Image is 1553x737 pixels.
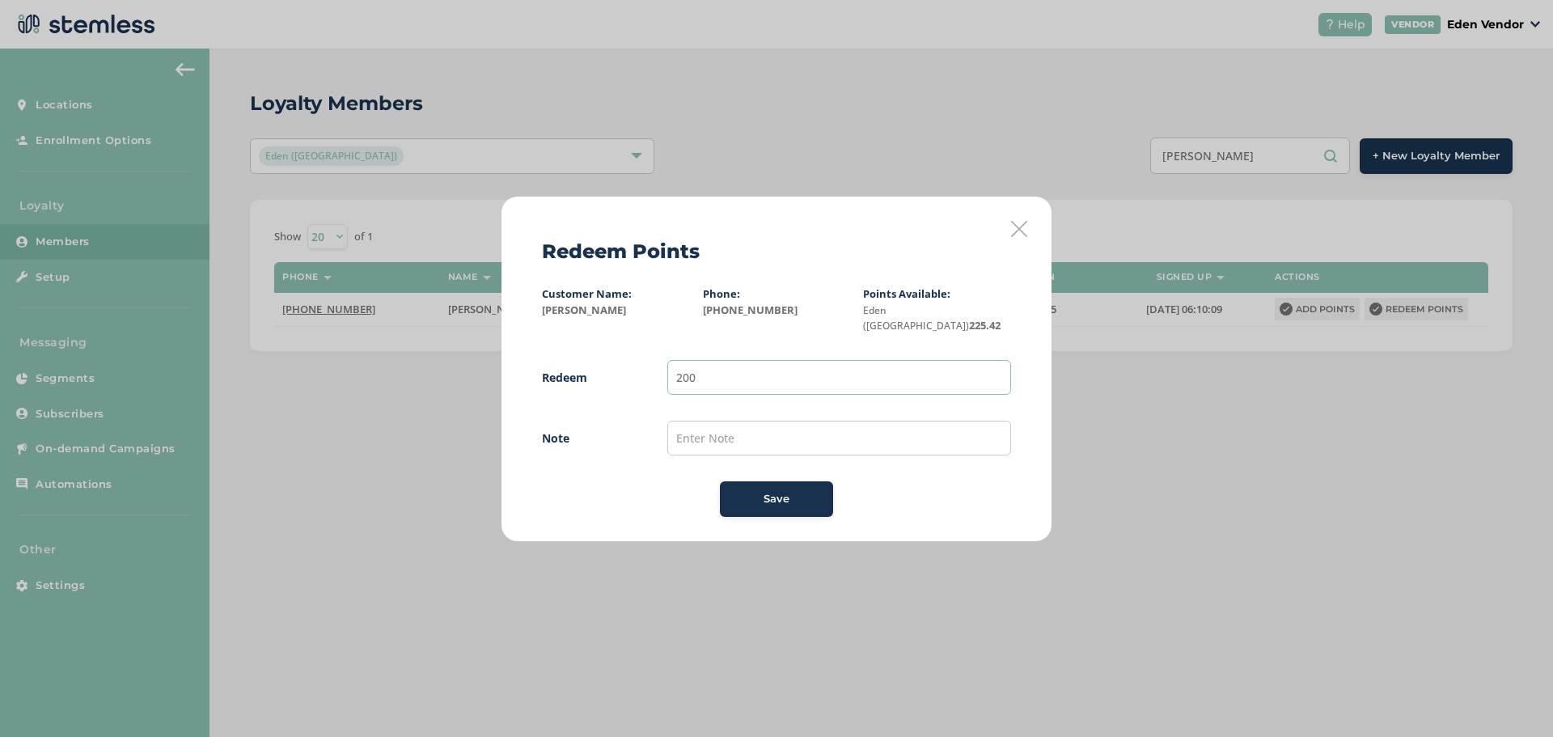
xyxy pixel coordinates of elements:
iframe: Chat Widget [1472,659,1553,737]
label: 225.42 [863,303,1011,334]
label: Redeem [542,369,635,386]
h2: Redeem Points [542,237,700,266]
label: Note [542,430,635,447]
input: Enter Note [667,421,1011,455]
label: [PERSON_NAME] [542,303,690,319]
label: [PHONE_NUMBER] [703,303,851,319]
small: Eden ([GEOGRAPHIC_DATA]) [863,303,969,333]
span: Save [764,491,789,507]
button: Save [720,481,833,517]
label: Customer Name: [542,286,632,301]
input: Enter Points to Redeem [667,360,1011,395]
label: Phone: [703,286,740,301]
label: Points Available: [863,286,950,301]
